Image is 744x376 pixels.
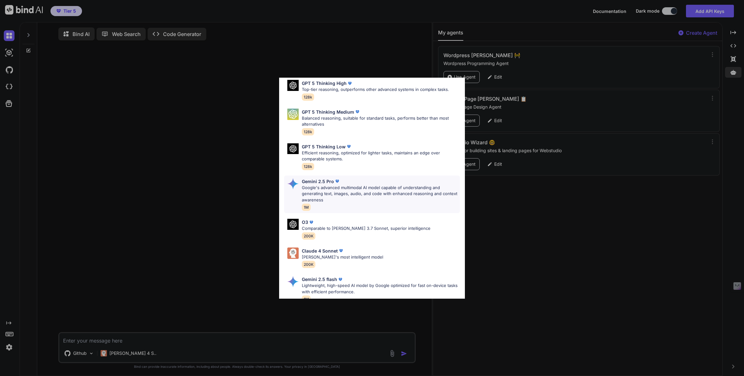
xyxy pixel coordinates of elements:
p: GPT 5 Thinking High [302,80,347,87]
span: 128k [302,93,314,101]
p: O3 [302,219,308,225]
span: 1M [302,295,311,303]
p: Claude 4 Sonnet [302,248,338,254]
img: Pick Models [287,109,299,120]
img: Pick Models [287,276,299,287]
img: premium [347,80,353,87]
span: 200K [302,261,315,268]
p: GPT 5 Thinking Medium [302,109,354,115]
img: premium [334,178,340,184]
p: [PERSON_NAME]'s most intelligent model [302,254,383,260]
p: GPT 5 Thinking Low [302,143,346,150]
p: Gemini 2.5 Pro [302,178,334,185]
p: Gemini 2.5 flash [302,276,337,283]
img: Pick Models [287,143,299,154]
p: Comparable to [PERSON_NAME] 3.7 Sonnet, superior intelligence [302,225,431,232]
p: Lightweight, high-speed AI model by Google optimized for fast on-device tasks with efficient perf... [302,283,460,295]
img: premium [308,219,314,225]
img: Pick Models [287,178,299,189]
img: premium [346,143,352,150]
img: premium [337,276,343,283]
span: 1M [302,204,311,211]
p: Balanced reasoning, suitable for standard tasks, performs better than most alternatives [302,115,460,128]
img: Pick Models [287,80,299,91]
p: Top-tier reasoning, outperforms other advanced systems in complex tasks. [302,87,449,93]
p: Efficient reasoning, optimized for lighter tasks, maintains an edge over comparable systems. [302,150,460,162]
img: Pick Models [287,248,299,259]
img: premium [354,109,360,115]
p: Google's advanced multimodal AI model capable of understanding and generating text, images, audio... [302,185,460,203]
span: 128k [302,163,314,170]
img: Pick Models [287,219,299,230]
span: 200K [302,232,315,240]
img: premium [338,248,344,254]
span: 128k [302,128,314,135]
